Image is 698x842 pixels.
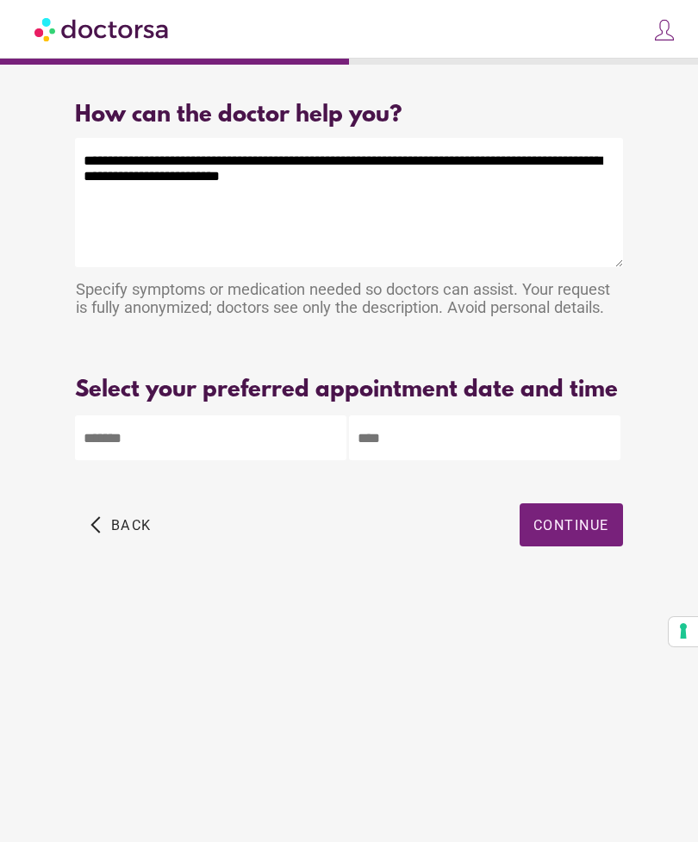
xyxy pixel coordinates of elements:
div: How can the doctor help you? [75,103,622,129]
button: arrow_back_ios Back [84,503,159,546]
button: Continue [520,503,623,546]
img: icons8-customer-100.png [652,18,676,42]
img: Doctorsa.com [34,9,171,48]
span: Back [111,517,152,533]
div: Select your preferred appointment date and time [75,377,622,404]
span: Continue [533,517,609,533]
div: Specify symptoms or medication needed so doctors can assist. Your request is fully anonymized; do... [75,271,622,329]
button: Your consent preferences for tracking technologies [669,617,698,646]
